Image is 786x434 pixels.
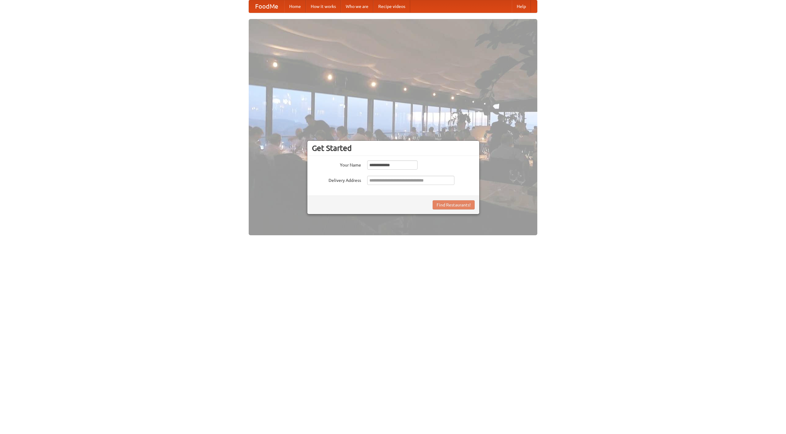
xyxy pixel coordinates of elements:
a: FoodMe [249,0,284,13]
a: Recipe videos [373,0,410,13]
a: Help [512,0,531,13]
a: Home [284,0,306,13]
h3: Get Started [312,144,475,153]
a: How it works [306,0,341,13]
a: Who we are [341,0,373,13]
button: Find Restaurants! [433,200,475,209]
label: Your Name [312,160,361,168]
label: Delivery Address [312,176,361,183]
